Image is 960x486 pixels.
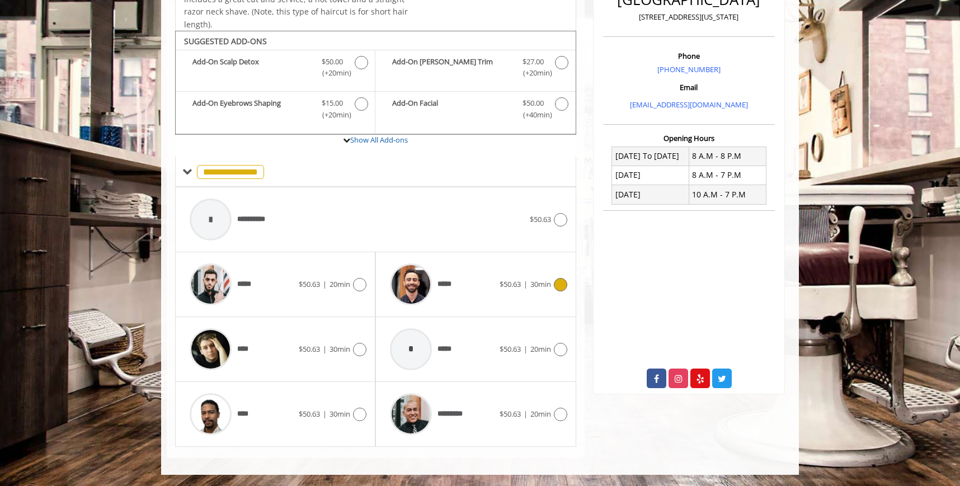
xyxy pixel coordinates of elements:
span: | [323,409,327,419]
a: Show All Add-ons [350,135,408,145]
span: (+40min ) [516,109,549,121]
span: 20min [530,344,551,354]
span: $50.63 [530,214,551,224]
span: | [524,279,528,289]
b: Add-On Eyebrows Shaping [192,97,310,121]
a: [EMAIL_ADDRESS][DOMAIN_NAME] [630,100,748,110]
b: Add-On Scalp Detox [192,56,310,79]
h3: Phone [606,52,772,60]
td: 8 A.M - 8 P.M [689,147,766,166]
div: The Made Man Haircut Add-onS [175,31,576,135]
span: (+20min ) [316,67,349,79]
label: Add-On Scalp Detox [181,56,369,82]
span: $50.63 [500,344,521,354]
span: | [323,279,327,289]
b: Add-On Facial [392,97,511,121]
span: $50.63 [299,344,320,354]
span: (+20min ) [316,109,349,121]
span: $27.00 [523,56,544,68]
span: $50.63 [299,279,320,289]
td: 10 A.M - 7 P.M [689,185,766,204]
label: Add-On Beard Trim [381,56,570,82]
span: 30min [530,279,551,289]
p: [STREET_ADDRESS][US_STATE] [606,11,772,23]
span: | [524,344,528,354]
a: [PHONE_NUMBER] [657,64,721,74]
span: (+20min ) [516,67,549,79]
span: $50.63 [299,409,320,419]
span: $50.00 [523,97,544,109]
span: $50.00 [322,56,343,68]
span: | [323,344,327,354]
span: $15.00 [322,97,343,109]
span: 20min [530,409,551,419]
span: | [524,409,528,419]
span: 30min [330,409,350,419]
span: 30min [330,344,350,354]
span: $50.63 [500,409,521,419]
h3: Opening Hours [603,134,775,142]
td: 8 A.M - 7 P.M [689,166,766,185]
span: 20min [330,279,350,289]
span: $50.63 [500,279,521,289]
h3: Email [606,83,772,91]
label: Add-On Eyebrows Shaping [181,97,369,124]
td: [DATE] [612,185,689,204]
td: [DATE] [612,166,689,185]
b: Add-On [PERSON_NAME] Trim [392,56,511,79]
td: [DATE] To [DATE] [612,147,689,166]
b: SUGGESTED ADD-ONS [184,36,267,46]
label: Add-On Facial [381,97,570,124]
